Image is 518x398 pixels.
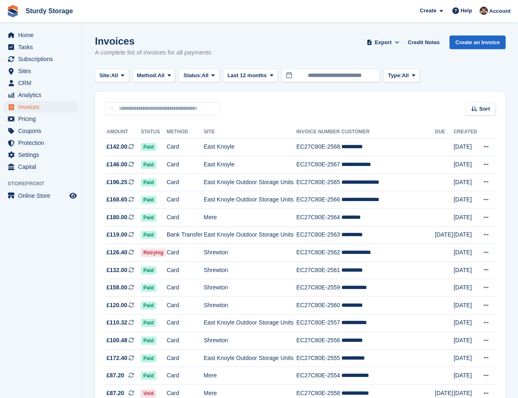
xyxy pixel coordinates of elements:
[296,138,341,156] td: EC27C80E-2568
[296,173,341,191] td: EC27C80E-2565
[4,101,78,113] a: menu
[141,284,156,292] span: Paid
[223,69,278,83] button: Last 12 months
[203,349,296,367] td: East Knoyle Outdoor Storage Units
[203,209,296,227] td: Mere
[454,332,478,350] td: [DATE]
[18,113,68,125] span: Pricing
[167,156,204,174] td: Card
[158,71,165,80] span: All
[203,297,296,315] td: Shrewton
[141,372,156,380] span: Paid
[167,173,204,191] td: Card
[383,69,420,83] button: Type: All
[106,266,128,275] span: £132.00
[375,38,392,47] span: Export
[105,126,141,139] th: Amount
[435,226,454,244] td: [DATE]
[18,41,68,53] span: Tasks
[365,36,401,49] button: Export
[296,244,341,262] td: EC27C80E-2562
[203,226,296,244] td: East Knoyle Outdoor Storage Units
[167,367,204,385] td: Card
[449,36,506,49] a: Create an Invoice
[4,77,78,89] a: menu
[203,173,296,191] td: East Knoyle Outdoor Storage Units
[141,319,156,327] span: Paid
[227,71,267,80] span: Last 12 months
[203,332,296,350] td: Shrewton
[296,279,341,297] td: EC27C80E-2559
[106,283,128,292] span: £158.00
[18,190,68,201] span: Online Store
[141,354,156,362] span: Paid
[4,161,78,173] a: menu
[106,178,128,187] span: £196.25
[203,244,296,262] td: Shrewton
[454,314,478,332] td: [DATE]
[454,126,478,139] th: Created
[296,314,341,332] td: EC27C80E-2557
[18,101,68,113] span: Invoices
[167,297,204,315] td: Card
[454,156,478,174] td: [DATE]
[167,349,204,367] td: Card
[420,7,436,15] span: Create
[18,29,68,41] span: Home
[18,161,68,173] span: Capital
[4,125,78,137] a: menu
[141,213,156,222] span: Paid
[167,191,204,209] td: Card
[141,301,156,310] span: Paid
[4,113,78,125] a: menu
[203,138,296,156] td: East Knoyle
[203,367,296,385] td: Mere
[7,180,82,188] span: Storefront
[132,69,176,83] button: Method: All
[388,71,402,80] span: Type:
[461,7,472,15] span: Help
[68,191,78,201] a: Preview store
[296,261,341,279] td: EC27C80E-2561
[203,126,296,139] th: Site
[454,244,478,262] td: [DATE]
[202,71,209,80] span: All
[106,318,128,327] span: £110.32
[341,126,435,139] th: Customer
[106,195,128,204] span: £168.65
[480,7,488,15] img: Sue Cadwaladr
[454,173,478,191] td: [DATE]
[137,71,158,80] span: Method:
[141,336,156,345] span: Paid
[106,230,128,239] span: £119.00
[183,71,201,80] span: Status:
[18,149,68,161] span: Settings
[454,226,478,244] td: [DATE]
[106,213,128,222] span: £180.00
[203,191,296,209] td: East Knoyle Outdoor Storage Units
[296,156,341,174] td: EC27C80E-2567
[4,137,78,149] a: menu
[18,65,68,77] span: Sites
[4,65,78,77] a: menu
[106,371,124,380] span: £87.20
[435,126,454,139] th: Due
[296,209,341,227] td: EC27C80E-2564
[141,231,156,239] span: Paid
[111,71,118,80] span: All
[4,89,78,101] a: menu
[454,279,478,297] td: [DATE]
[106,354,128,362] span: £172.40
[167,126,204,139] th: Method
[296,297,341,315] td: EC27C80E-2560
[203,156,296,174] td: East Knoyle
[18,53,68,65] span: Subscriptions
[141,249,166,257] span: Retrying
[296,349,341,367] td: EC27C80E-2555
[22,4,76,18] a: Sturdy Storage
[167,244,204,262] td: Card
[7,5,19,17] img: stora-icon-8386f47178a22dfd0bd8f6a31ec36ba5ce8667c1dd55bd0f319d3a0aa187defe.svg
[167,138,204,156] td: Card
[4,41,78,53] a: menu
[18,137,68,149] span: Protection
